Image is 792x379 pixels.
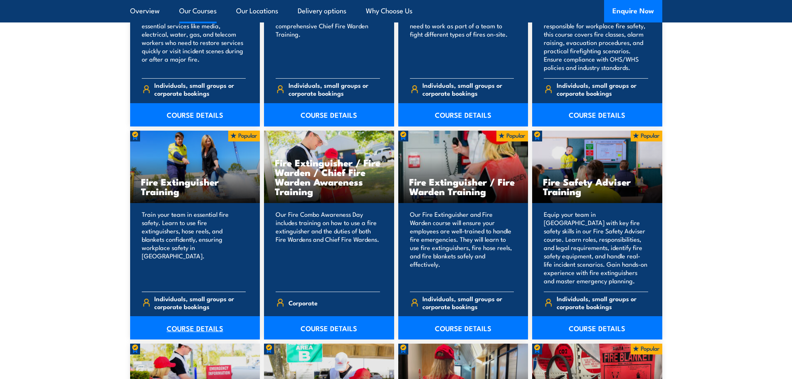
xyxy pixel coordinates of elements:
[409,177,518,196] h3: Fire Extinguisher / Fire Warden Training
[532,103,662,126] a: COURSE DETAILS
[398,103,528,126] a: COURSE DETAILS
[398,316,528,339] a: COURSE DETAILS
[422,81,514,97] span: Individuals, small groups or corporate bookings
[276,210,380,285] p: Our Fire Combo Awareness Day includes training on how to use a fire extinguisher and the duties o...
[264,103,394,126] a: COURSE DETAILS
[422,295,514,310] span: Individuals, small groups or corporate bookings
[264,316,394,339] a: COURSE DETAILS
[289,296,318,309] span: Corporate
[130,316,260,339] a: COURSE DETAILS
[142,210,246,285] p: Train your team in essential fire safety. Learn to use fire extinguishers, hose reels, and blanke...
[154,81,246,97] span: Individuals, small groups or corporate bookings
[532,316,662,339] a: COURSE DETAILS
[141,177,249,196] h3: Fire Extinguisher Training
[557,295,648,310] span: Individuals, small groups or corporate bookings
[557,81,648,97] span: Individuals, small groups or corporate bookings
[410,210,514,285] p: Our Fire Extinguisher and Fire Warden course will ensure your employees are well-trained to handl...
[275,158,383,196] h3: Fire Extinguisher / Fire Warden / Chief Fire Warden Awareness Training
[154,295,246,310] span: Individuals, small groups or corporate bookings
[130,103,260,126] a: COURSE DETAILS
[543,177,651,196] h3: Fire Safety Adviser Training
[289,81,380,97] span: Individuals, small groups or corporate bookings
[544,210,648,285] p: Equip your team in [GEOGRAPHIC_DATA] with key fire safety skills in our Fire Safety Adviser cours...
